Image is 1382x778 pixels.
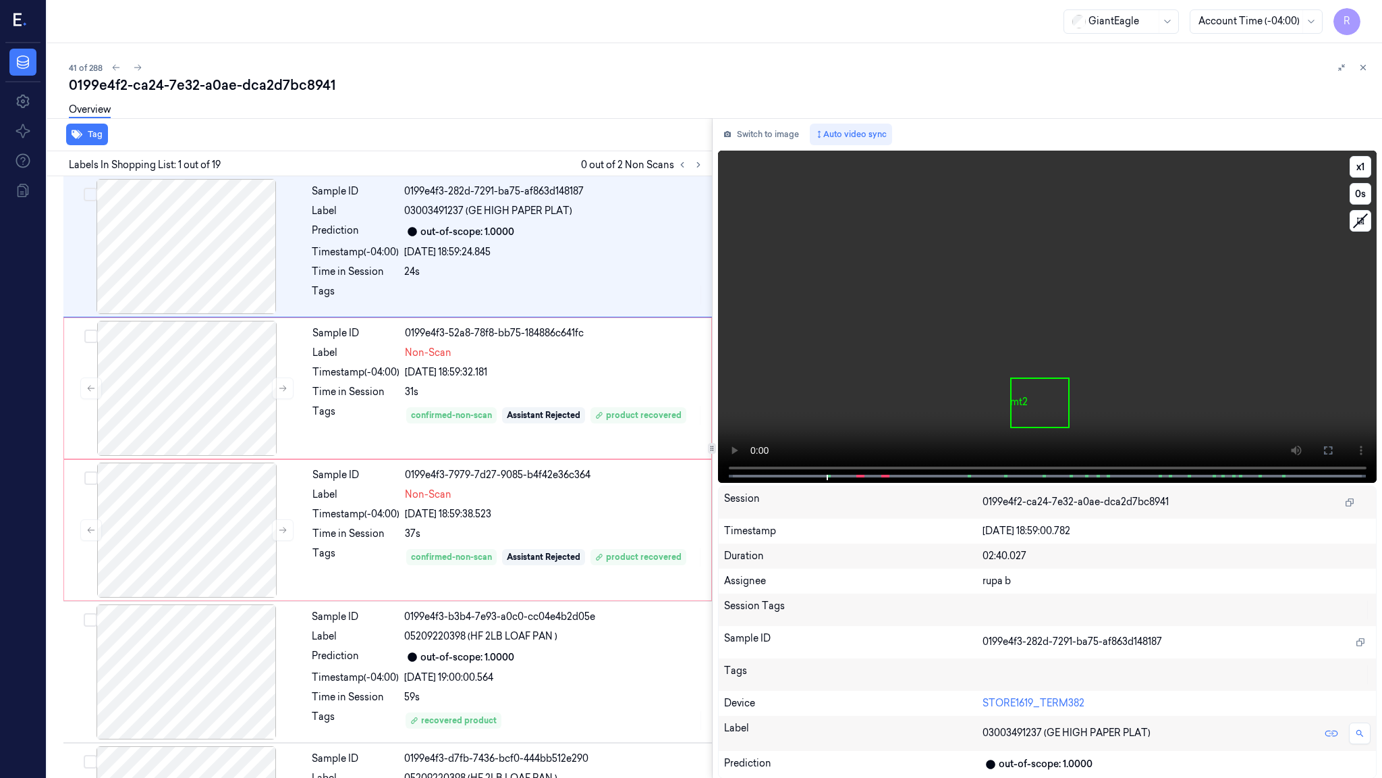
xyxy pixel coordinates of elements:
[312,385,399,399] div: Time in Session
[718,124,804,145] button: Switch to image
[312,507,399,521] div: Timestamp (-04:00)
[411,551,492,563] div: confirmed-non-scan
[312,346,399,360] div: Label
[84,188,97,201] button: Select row
[405,326,703,340] div: 0199e4f3-52a8-78f8-bb75-184886c641fc
[983,635,1162,649] span: 0199e4f3-282d-7291-ba75-af863d148187
[84,613,97,627] button: Select row
[724,492,983,513] div: Session
[404,204,572,218] span: 03003491237 (GE HIGH PAPER PLAT)
[84,755,97,769] button: Select row
[312,671,399,685] div: Timestamp (-04:00)
[404,184,704,199] div: 0199e4f3-282d-7291-ba75-af863d148187
[312,527,399,541] div: Time in Session
[404,610,704,624] div: 0199e4f3-b3b4-7e93-a0c0-cc04e4b2d05e
[404,752,704,766] div: 0199e4f3-d7fb-7436-bcf0-444bb512e290
[420,225,514,239] div: out-of-scope: 1.0000
[724,696,983,710] div: Device
[312,468,399,482] div: Sample ID
[312,629,399,644] div: Label
[312,284,399,306] div: Tags
[405,365,703,380] div: [DATE] 18:59:32.181
[312,405,399,426] div: Tags
[66,124,108,145] button: Tag
[404,671,704,685] div: [DATE] 19:00:00.564
[410,715,497,727] div: recovered product
[405,507,703,521] div: [DATE] 18:59:38.523
[1333,8,1360,35] button: R
[312,365,399,380] div: Timestamp (-04:00)
[724,574,983,588] div: Assignee
[404,629,557,644] span: 05209220398 (HF 2LB LOAF PAN )
[983,524,1371,538] div: [DATE] 18:59:00.782
[999,757,1093,771] div: out-of-scope: 1.0000
[405,527,703,541] div: 37s
[312,488,399,502] div: Label
[507,409,580,421] div: Assistant Rejected
[724,631,983,653] div: Sample ID
[312,265,399,279] div: Time in Session
[69,62,103,74] span: 41 of 288
[312,245,399,259] div: Timestamp (-04:00)
[84,471,98,485] button: Select row
[1350,156,1371,178] button: x1
[404,690,704,704] div: 59s
[595,409,682,421] div: product recovered
[983,549,1371,563] div: 02:40.027
[724,664,983,685] div: Tags
[404,245,704,259] div: [DATE] 18:59:24.845
[983,574,1371,588] div: rupa b
[724,524,983,538] div: Timestamp
[810,124,892,145] button: Auto video sync
[724,549,983,563] div: Duration
[69,103,111,118] a: Overview
[595,551,682,563] div: product recovered
[983,696,1371,710] div: STORE1619_TERM382
[312,690,399,704] div: Time in Session
[312,649,399,665] div: Prediction
[69,158,221,172] span: Labels In Shopping List: 1 out of 19
[312,326,399,340] div: Sample ID
[724,756,983,773] div: Prediction
[69,76,1371,95] div: 0199e4f2-ca24-7e32-a0ae-dca2d7bc8941
[404,265,704,279] div: 24s
[983,726,1151,740] span: 03003491237 (GE HIGH PAPER PLAT)
[312,546,399,568] div: Tags
[507,551,580,563] div: Assistant Rejected
[312,184,399,199] div: Sample ID
[312,204,399,218] div: Label
[84,330,98,343] button: Select row
[581,157,707,173] span: 0 out of 2 Non Scans
[1350,183,1371,205] button: 0s
[312,710,399,731] div: Tags
[405,488,451,502] span: Non-Scan
[312,610,399,624] div: Sample ID
[405,346,451,360] span: Non-Scan
[312,752,399,766] div: Sample ID
[724,599,983,621] div: Session Tags
[724,721,983,746] div: Label
[405,468,703,482] div: 0199e4f3-7979-7d27-9085-b4f42e36c364
[411,409,492,421] div: confirmed-non-scan
[405,385,703,399] div: 31s
[983,495,1169,509] span: 0199e4f2-ca24-7e32-a0ae-dca2d7bc8941
[312,224,399,240] div: Prediction
[420,650,514,665] div: out-of-scope: 1.0000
